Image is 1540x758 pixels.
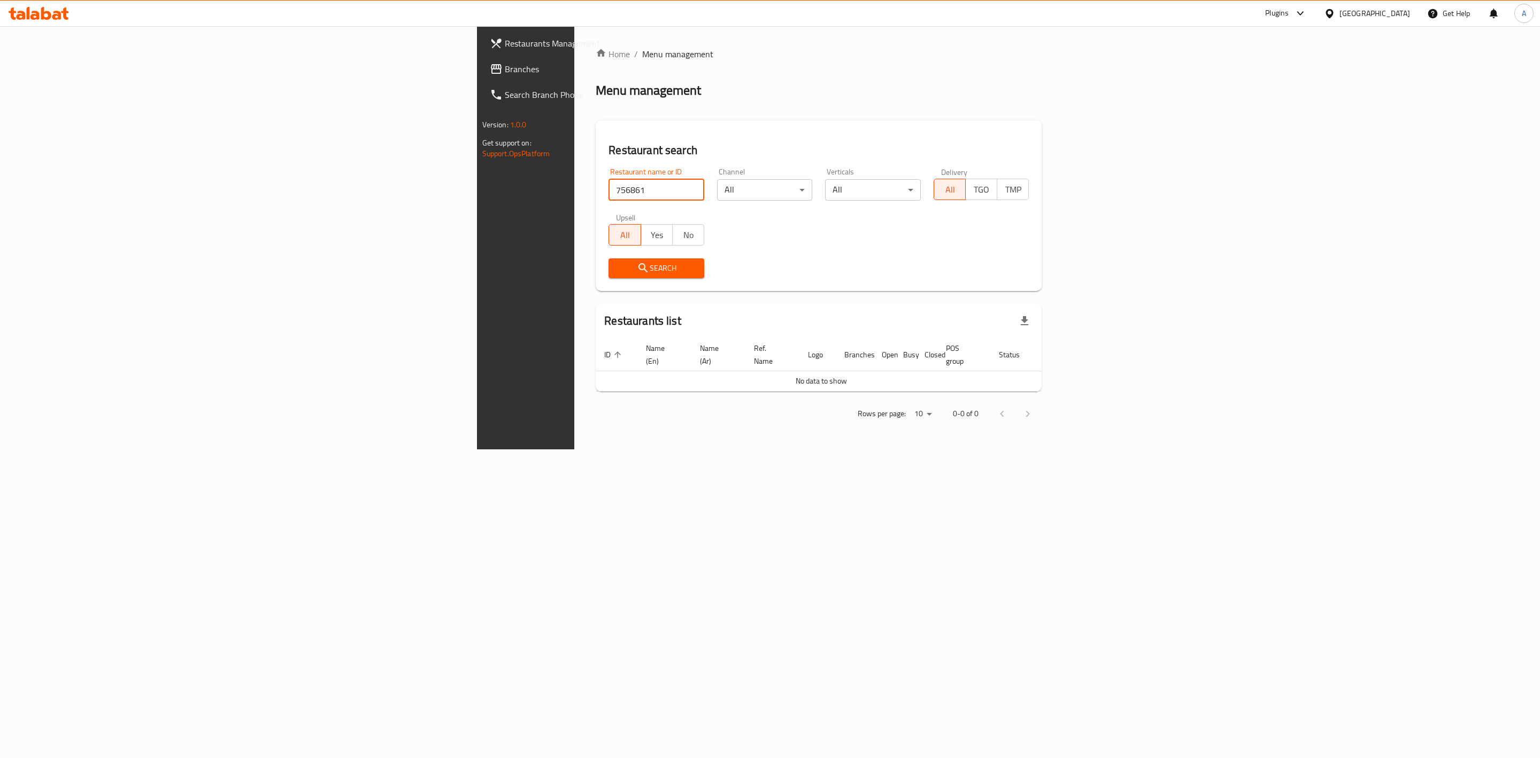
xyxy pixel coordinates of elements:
[641,224,673,246] button: Yes
[604,313,681,329] h2: Restaurants list
[1522,7,1526,19] span: A
[617,262,696,275] span: Search
[1012,308,1037,334] div: Export file
[953,407,979,420] p: 0-0 of 0
[510,118,527,132] span: 1.0.0
[717,179,813,201] div: All
[616,213,636,221] label: Upsell
[700,342,733,367] span: Name (Ar)
[609,142,1029,158] h2: Restaurant search
[796,374,847,388] span: No data to show
[481,56,734,82] a: Branches
[754,342,787,367] span: Ref. Name
[938,182,961,197] span: All
[604,348,625,361] span: ID
[482,147,550,160] a: Support.OpsPlatform
[672,224,704,246] button: No
[970,182,993,197] span: TGO
[645,227,668,243] span: Yes
[505,63,726,75] span: Branches
[646,342,679,367] span: Name (En)
[910,406,936,422] div: Rows per page:
[482,136,532,150] span: Get support on:
[941,168,968,175] label: Delivery
[946,342,977,367] span: POS group
[1265,7,1289,20] div: Plugins
[916,339,937,371] th: Closed
[934,179,966,200] button: All
[895,339,916,371] th: Busy
[999,348,1034,361] span: Status
[677,227,700,243] span: No
[836,339,873,371] th: Branches
[609,224,641,246] button: All
[609,179,704,201] input: Search for restaurant name or ID..
[505,37,726,50] span: Restaurants Management
[873,339,895,371] th: Open
[965,179,997,200] button: TGO
[482,118,509,132] span: Version:
[505,88,726,101] span: Search Branch Phone
[481,30,734,56] a: Restaurants Management
[1002,182,1025,197] span: TMP
[997,179,1029,200] button: TMP
[858,407,906,420] p: Rows per page:
[825,179,921,201] div: All
[613,227,636,243] span: All
[481,82,734,108] a: Search Branch Phone
[596,339,1083,392] table: enhanced table
[609,258,704,278] button: Search
[1339,7,1410,19] div: [GEOGRAPHIC_DATA]
[799,339,836,371] th: Logo
[596,48,1042,60] nav: breadcrumb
